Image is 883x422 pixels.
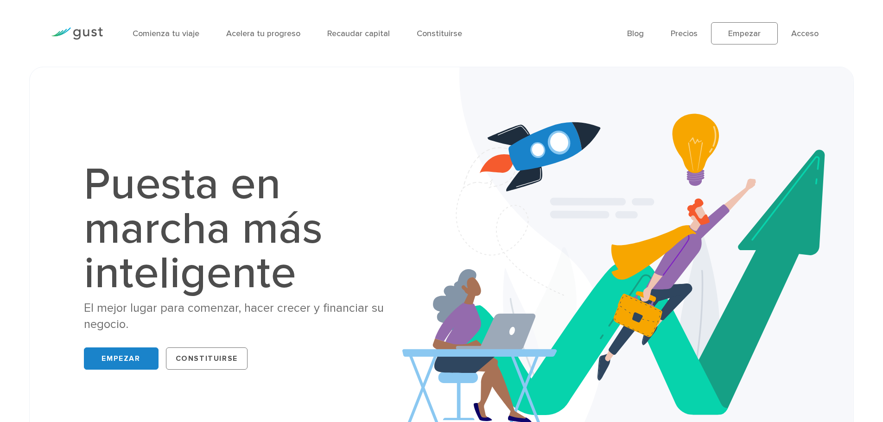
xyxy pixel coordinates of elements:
a: Constituirse [417,29,462,38]
font: Puesta en marcha más inteligente [84,158,323,299]
a: Constituirse [166,347,248,370]
font: Constituirse [176,354,238,363]
font: El mejor lugar para comenzar, hacer crecer y financiar su negocio. [84,301,384,331]
a: Acceso [791,29,819,38]
a: Recaudar capital [327,29,390,38]
a: Comienza tu viaje [133,29,199,38]
font: Empezar [728,29,761,38]
img: Logotipo de Gust [51,27,103,40]
a: Precios [671,29,698,38]
a: Acelera tu progreso [226,29,300,38]
a: Blog [627,29,644,38]
a: Empezar [711,22,778,44]
font: Empezar [102,354,140,363]
a: Empezar [84,347,159,370]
